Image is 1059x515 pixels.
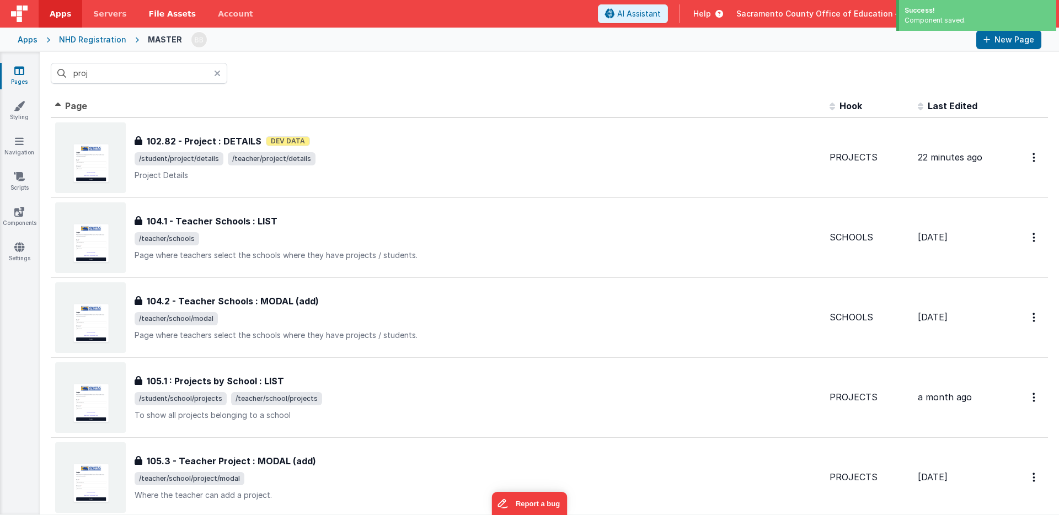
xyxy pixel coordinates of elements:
[693,8,711,19] span: Help
[18,34,38,45] div: Apps
[147,374,284,388] h3: 105.1 : Projects by School : LIST
[147,214,277,228] h3: 104.1 - Teacher Schools : LIST
[59,34,126,45] div: NHD Registration
[598,4,668,23] button: AI Assistant
[905,15,1051,25] div: Component saved.
[617,8,661,19] span: AI Assistant
[1026,466,1044,489] button: Options
[147,294,319,308] h3: 104.2 - Teacher Schools : MODAL (add)
[976,30,1041,49] button: New Page
[928,100,977,111] span: Last Edited
[918,391,972,403] span: a month ago
[135,490,821,501] p: Where the teacher can add a project.
[135,250,821,261] p: Page where teachers select the schools where they have projects / students.
[93,8,126,19] span: Servers
[135,330,821,341] p: Page where teachers select the schools where they have projects / students.
[266,136,310,146] span: Dev Data
[736,8,903,19] span: Sacramento County Office of Education —
[1026,226,1044,249] button: Options
[149,8,196,19] span: File Assets
[231,392,322,405] span: /teacher/school/projects
[830,311,909,324] div: SCHOOLS
[830,471,909,484] div: PROJECTS
[135,152,223,165] span: /student/project/details
[135,312,218,325] span: /teacher/school/modal
[191,32,207,47] img: 3aae05562012a16e32320df8a0cd8a1d
[147,454,316,468] h3: 105.3 - Teacher Project : MODAL (add)
[1026,386,1044,409] button: Options
[918,152,982,163] span: 22 minutes ago
[135,410,821,421] p: To show all projects belonging to a school
[135,232,199,245] span: /teacher/schools
[830,151,909,164] div: PROJECTS
[1026,146,1044,169] button: Options
[228,152,315,165] span: /teacher/project/details
[147,135,261,148] h3: 102.82 - Project : DETAILS
[830,231,909,244] div: SCHOOLS
[51,63,227,84] input: Search pages, id's ...
[50,8,71,19] span: Apps
[918,232,948,243] span: [DATE]
[135,392,227,405] span: /student/school/projects
[918,312,948,323] span: [DATE]
[148,34,182,45] div: MASTER
[736,8,1050,19] button: Sacramento County Office of Education — [EMAIL_ADDRESS][DOMAIN_NAME]
[65,100,87,111] span: Page
[135,472,244,485] span: /teacher/school/project/modal
[839,100,862,111] span: Hook
[1026,306,1044,329] button: Options
[918,471,948,482] span: [DATE]
[492,492,568,515] iframe: Marker.io feedback button
[135,170,821,181] p: Project Details
[830,391,909,404] div: PROJECTS
[905,6,1051,15] div: Success!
